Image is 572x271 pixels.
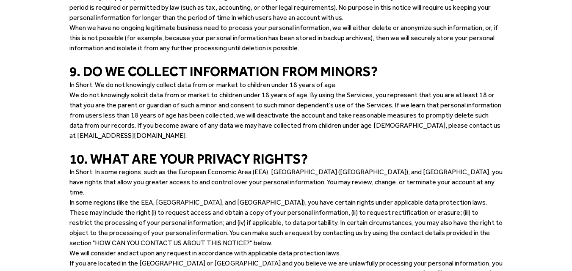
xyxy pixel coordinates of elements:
h3: 9. DO WE COLLECT INFORMATION FROM MINORS? [69,63,503,79]
p: ‍ [69,141,503,151]
p: When we have no ongoing legitimate business need to process your personal information, we will ei... [69,23,503,53]
p: We will consider and act upon any request in accordance with applicable data protection laws. [69,248,503,258]
p: In Short: We do not knowingly collect data from or market to children under 18 years of age. [69,80,503,90]
p: In some regions (like the EEA, [GEOGRAPHIC_DATA], and [GEOGRAPHIC_DATA]), you have certain rights... [69,197,503,248]
p: ‍ [69,53,503,63]
p: We do not knowingly solicit data from or market to children under 18 years of age. By using the S... [69,90,503,141]
h3: 10. WHAT ARE YOUR PRIVACY RIGHTS? [69,151,503,167]
p: In Short: In some regions, such as the European Economic Area (EEA), [GEOGRAPHIC_DATA] ([GEOGRAPH... [69,167,503,197]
